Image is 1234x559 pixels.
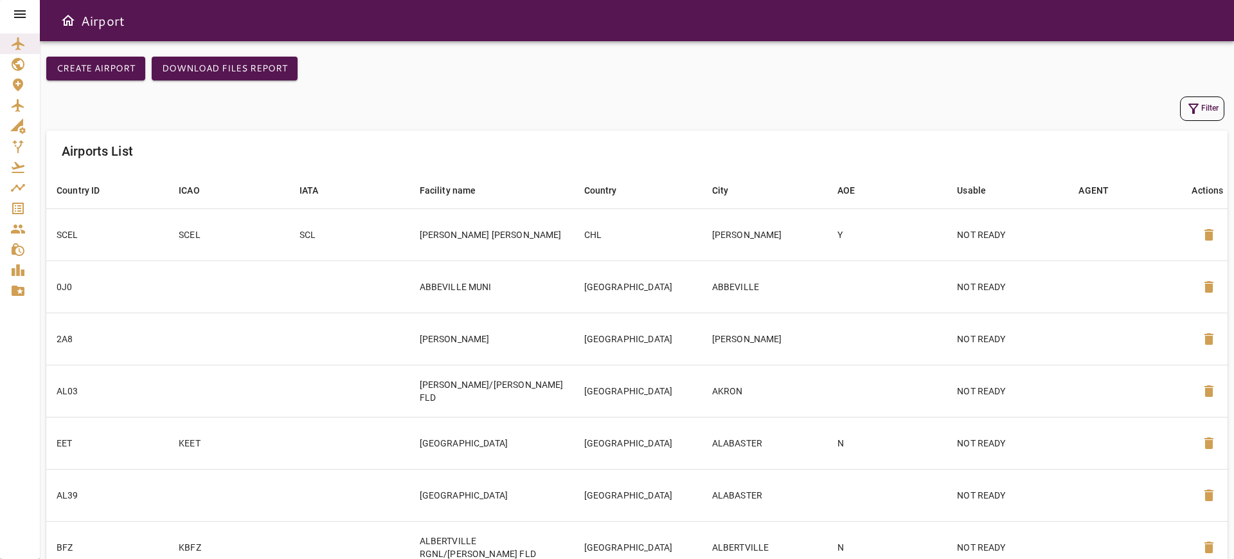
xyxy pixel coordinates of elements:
button: Filter [1180,96,1224,121]
td: [GEOGRAPHIC_DATA] [574,469,702,521]
h6: Airport [81,10,125,31]
td: AL03 [46,365,168,417]
td: CHL [574,208,702,261]
td: ALABASTER [702,417,827,469]
button: Create airport [46,57,145,80]
div: ICAO [179,183,200,198]
td: 0J0 [46,261,168,313]
button: Download Files Report [152,57,298,80]
td: [GEOGRAPHIC_DATA] [574,417,702,469]
td: EET [46,417,168,469]
span: Country ID [57,183,117,198]
div: City [712,183,729,198]
span: delete [1201,279,1217,295]
button: Delete Airport [1194,271,1224,302]
td: [PERSON_NAME]/[PERSON_NAME] FLD [409,365,574,417]
td: [PERSON_NAME] [702,208,827,261]
span: AGENT [1078,183,1125,198]
td: [GEOGRAPHIC_DATA] [409,469,574,521]
div: Usable [957,183,986,198]
td: [GEOGRAPHIC_DATA] [409,417,574,469]
span: delete [1201,383,1217,399]
span: Usable [957,183,1003,198]
td: ABBEVILLE MUNI [409,261,574,313]
p: NOT READY [957,228,1058,241]
td: N [827,417,947,469]
td: SCEL [46,208,168,261]
div: AOE [837,183,855,198]
span: delete [1201,331,1217,347]
span: delete [1201,227,1217,243]
td: [PERSON_NAME] [409,313,574,365]
td: [GEOGRAPHIC_DATA] [574,365,702,417]
span: Facility name [420,183,493,198]
td: ALABASTER [702,469,827,521]
td: [PERSON_NAME] [PERSON_NAME] [409,208,574,261]
td: AKRON [702,365,827,417]
p: NOT READY [957,385,1058,398]
td: SCL [289,208,409,261]
td: ABBEVILLE [702,261,827,313]
p: NOT READY [957,333,1058,345]
td: 2A8 [46,313,168,365]
p: NOT READY [957,280,1058,293]
td: SCEL [168,208,289,261]
div: AGENT [1078,183,1109,198]
span: IATA [300,183,335,198]
button: Open drawer [55,8,81,33]
h6: Airports List [62,141,133,161]
p: NOT READY [957,437,1058,450]
td: Y [827,208,947,261]
span: City [712,183,746,198]
span: delete [1201,435,1217,451]
button: Delete Airport [1194,480,1224,511]
div: Country [584,183,617,198]
p: NOT READY [957,541,1058,554]
span: AOE [837,183,872,198]
span: delete [1201,540,1217,555]
td: [GEOGRAPHIC_DATA] [574,261,702,313]
td: [GEOGRAPHIC_DATA] [574,313,702,365]
p: NOT READY [957,489,1058,502]
td: KEET [168,417,289,469]
td: AL39 [46,469,168,521]
span: delete [1201,488,1217,503]
span: Country [584,183,634,198]
button: Delete Airport [1194,219,1224,250]
button: Delete Airport [1194,376,1224,407]
button: Delete Airport [1194,428,1224,459]
button: Delete Airport [1194,324,1224,354]
td: [PERSON_NAME] [702,313,827,365]
div: IATA [300,183,319,198]
div: Facility name [420,183,476,198]
span: ICAO [179,183,217,198]
div: Country ID [57,183,100,198]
